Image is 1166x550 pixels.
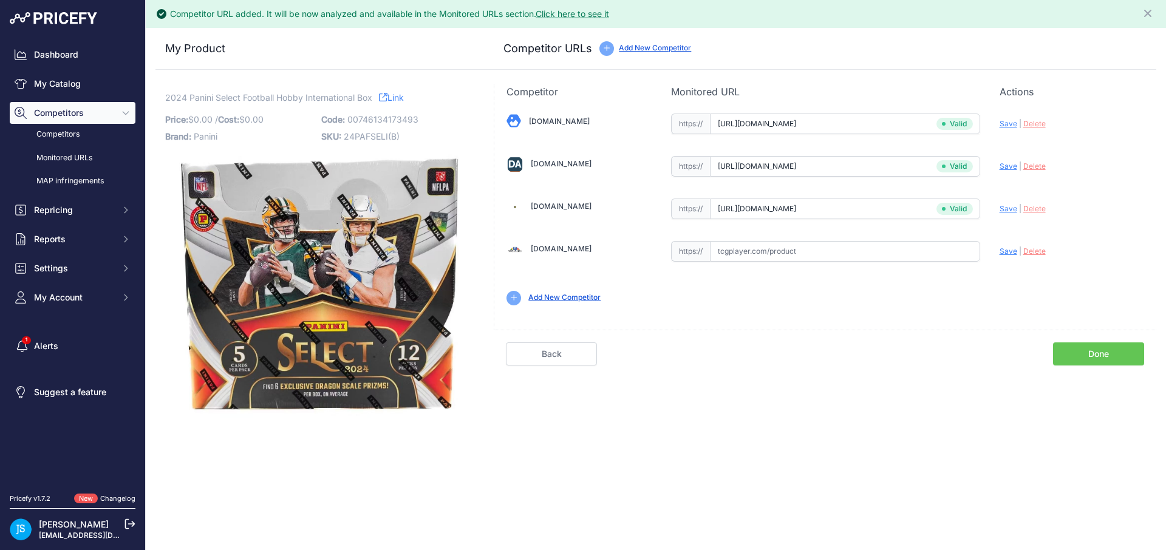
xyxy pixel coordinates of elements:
[1023,119,1046,128] span: Delete
[1019,119,1021,128] span: |
[1000,246,1017,256] span: Save
[10,257,135,279] button: Settings
[506,84,651,99] p: Competitor
[710,241,980,262] input: tcgplayer.com/product
[671,84,980,99] p: Monitored URL
[10,102,135,124] button: Competitors
[1023,161,1046,171] span: Delete
[34,107,114,119] span: Competitors
[10,287,135,308] button: My Account
[671,156,710,177] span: https://
[1019,204,1021,213] span: |
[245,114,264,124] span: 0.00
[10,381,135,403] a: Suggest a feature
[619,43,691,52] a: Add New Competitor
[74,494,98,504] span: New
[503,40,592,57] h3: Competitor URLs
[531,159,592,168] a: [DOMAIN_NAME]
[344,131,400,141] span: 24PAFSELI(B)
[10,199,135,221] button: Repricing
[671,241,710,262] span: https://
[34,262,114,274] span: Settings
[34,233,114,245] span: Reports
[671,114,710,134] span: https://
[710,114,980,134] input: blowoutcards.com/product
[1019,161,1021,171] span: |
[10,12,97,24] img: Pricefy Logo
[1019,246,1021,256] span: |
[194,131,217,141] span: Panini
[536,8,609,19] a: Click here to see it
[218,114,239,124] span: Cost:
[100,494,135,503] a: Changelog
[321,131,341,141] span: SKU:
[10,44,135,479] nav: Sidebar
[1000,161,1017,171] span: Save
[10,44,135,66] a: Dashboard
[165,114,188,124] span: Price:
[10,171,135,192] a: MAP infringements
[710,156,980,177] input: dacardworld.com/product
[321,114,345,124] span: Code:
[529,117,590,126] a: [DOMAIN_NAME]
[10,148,135,169] a: Monitored URLs
[10,73,135,95] a: My Catalog
[1000,84,1144,99] p: Actions
[39,519,109,529] a: [PERSON_NAME]
[1053,342,1144,365] a: Done
[1023,204,1046,213] span: Delete
[165,111,314,128] p: $
[34,291,114,304] span: My Account
[1023,246,1046,256] span: Delete
[165,40,469,57] h3: My Product
[10,494,50,504] div: Pricefy v1.7.2
[165,90,372,105] span: 2024 Panini Select Football Hobby International Box
[34,204,114,216] span: Repricing
[10,335,135,357] a: Alerts
[215,114,264,124] span: / $
[1142,5,1156,19] button: Close
[10,124,135,145] a: Competitors
[165,131,191,141] span: Brand:
[528,293,601,302] a: Add New Competitor
[531,244,592,253] a: [DOMAIN_NAME]
[671,199,710,219] span: https://
[1000,204,1017,213] span: Save
[379,90,404,105] a: Link
[506,342,597,365] a: Back
[531,202,592,211] a: [DOMAIN_NAME]
[170,8,609,20] div: Competitor URL added. It will be now analyzed and available in the Monitored URLs section.
[10,228,135,250] button: Reports
[347,114,418,124] span: 00746134173493
[39,531,166,540] a: [EMAIL_ADDRESS][DOMAIN_NAME]
[194,114,213,124] span: 0.00
[710,199,980,219] input: steelcitycollectibles.com/product
[1000,119,1017,128] span: Save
